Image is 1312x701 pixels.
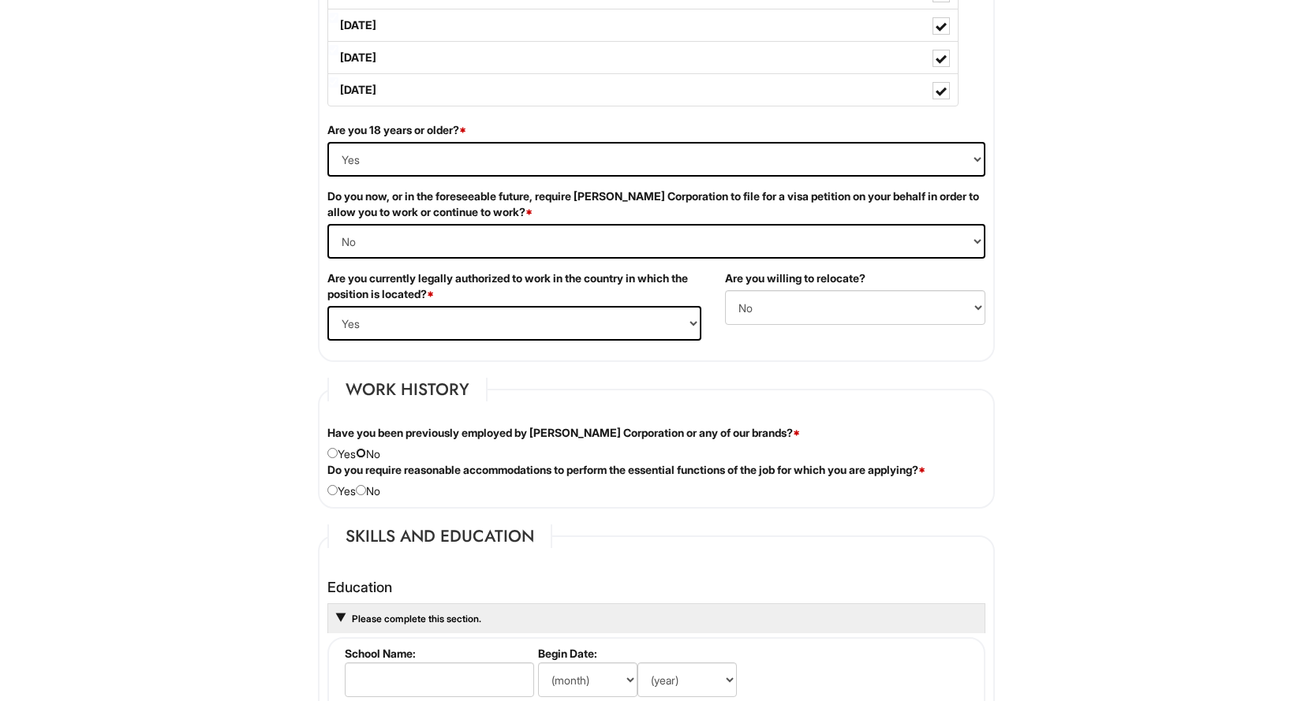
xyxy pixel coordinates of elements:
[725,270,865,286] label: Are you willing to relocate?
[316,425,997,462] div: Yes No
[327,378,488,401] legend: Work History
[725,290,985,325] select: (Yes / No)
[327,524,552,548] legend: Skills and Education
[350,613,481,625] a: Please complete this section.
[345,647,532,660] label: School Name:
[327,425,800,441] label: Have you been previously employed by [PERSON_NAME] Corporation or any of our brands?
[327,270,701,302] label: Are you currently legally authorized to work in the country in which the position is located?
[327,142,985,177] select: (Yes / No)
[327,188,985,220] label: Do you now, or in the foreseeable future, require [PERSON_NAME] Corporation to file for a visa pe...
[328,74,958,106] label: [DATE]
[327,224,985,259] select: (Yes / No)
[328,9,958,41] label: [DATE]
[327,306,701,341] select: (Yes / No)
[327,462,925,478] label: Do you require reasonable accommodations to perform the essential functions of the job for which ...
[327,580,985,595] h4: Education
[327,122,466,138] label: Are you 18 years or older?
[328,42,958,73] label: [DATE]
[538,647,757,660] label: Begin Date:
[316,462,997,499] div: Yes No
